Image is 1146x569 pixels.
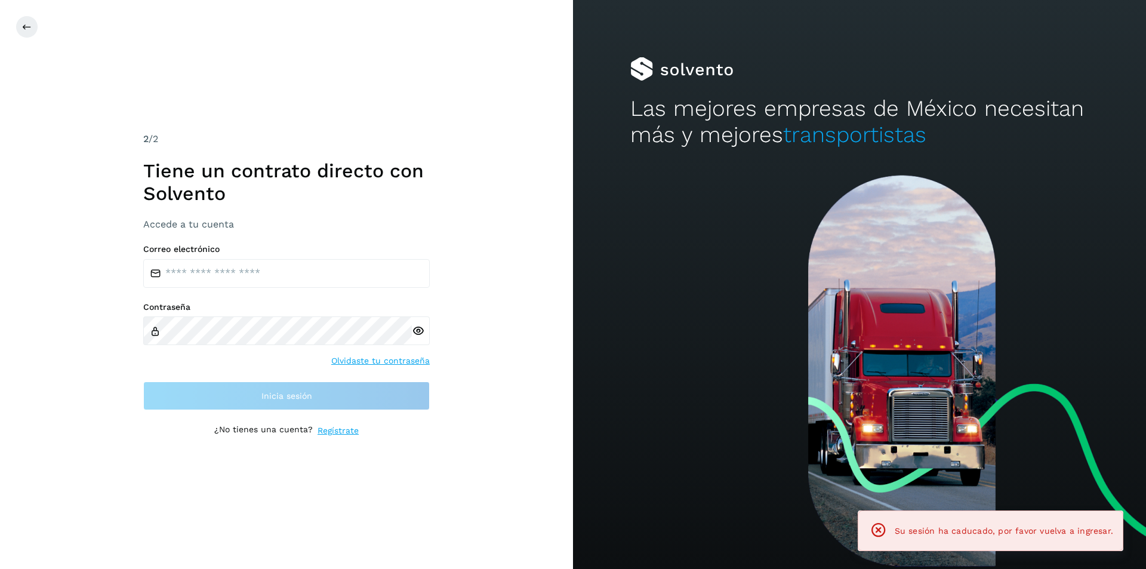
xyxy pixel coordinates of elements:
label: Correo electrónico [143,244,430,254]
span: transportistas [783,122,926,147]
a: Olvidaste tu contraseña [331,355,430,367]
button: Inicia sesión [143,382,430,410]
span: Inicia sesión [261,392,312,400]
p: ¿No tienes una cuenta? [214,425,313,437]
h2: Las mejores empresas de México necesitan más y mejores [630,96,1089,149]
a: Regístrate [318,425,359,437]
span: Su sesión ha caducado, por favor vuelva a ingresar. [895,526,1113,536]
h3: Accede a tu cuenta [143,219,430,230]
span: 2 [143,133,149,144]
h1: Tiene un contrato directo con Solvento [143,159,430,205]
div: /2 [143,132,430,146]
label: Contraseña [143,302,430,312]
